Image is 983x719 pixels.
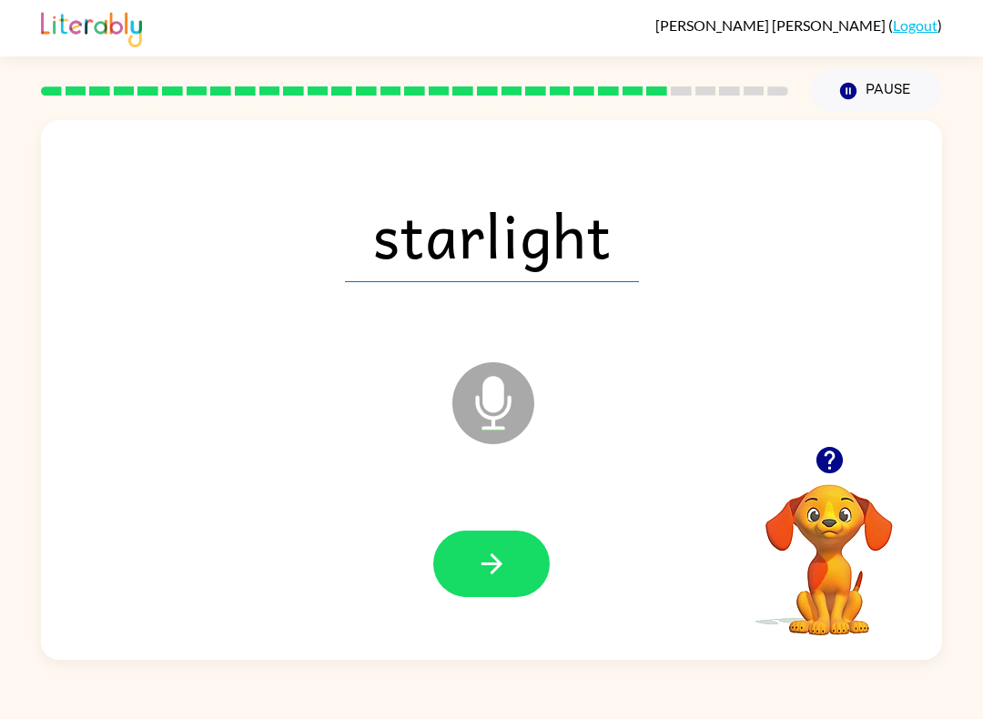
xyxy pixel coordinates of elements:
img: Literably [41,7,142,47]
video: Your browser must support playing .mp4 files to use Literably. Please try using another browser. [738,456,920,638]
span: [PERSON_NAME] [PERSON_NAME] [655,16,888,34]
span: starlight [345,187,639,282]
div: ( ) [655,16,942,34]
a: Logout [893,16,937,34]
button: Pause [810,70,942,112]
